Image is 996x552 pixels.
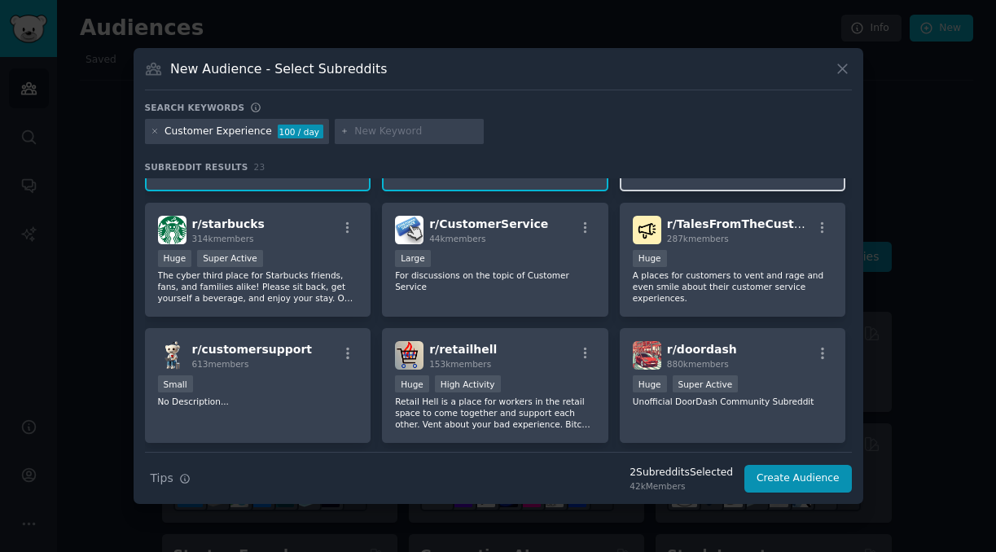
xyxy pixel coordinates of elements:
p: A places for customers to vent and rage and even smile about their customer service experiences. [633,269,833,304]
h3: Search keywords [145,102,245,113]
span: 287k members [667,234,729,243]
div: High Activity [435,375,501,392]
span: r/ TalesFromTheCustomer [667,217,827,230]
span: Tips [151,470,173,487]
span: 880k members [667,359,729,369]
img: TalesFromTheCustomer [633,216,661,244]
span: Subreddit Results [145,161,248,173]
div: 100 / day [278,125,323,139]
p: The cyber third place for Starbucks friends, fans, and families alike! Please sit back, get yours... [158,269,358,304]
img: starbucks [158,216,186,244]
span: 44k members [429,234,485,243]
div: Super Active [197,250,263,267]
img: customersupport [158,341,186,370]
h3: New Audience - Select Subreddits [170,60,387,77]
div: Super Active [673,375,739,392]
div: 2 Subreddit s Selected [630,466,733,480]
p: Unofficial DoorDash Community Subreddit [633,396,833,407]
p: For discussions on the topic of Customer Service [395,269,595,292]
div: Customer Experience [165,125,272,139]
div: Huge [633,375,667,392]
input: New Keyword [354,125,478,139]
span: 314k members [192,234,254,243]
span: r/ doordash [667,343,737,356]
span: 613 members [192,359,249,369]
div: Huge [395,375,429,392]
button: Create Audience [744,465,852,493]
button: Tips [145,464,196,493]
span: r/ retailhell [429,343,497,356]
div: 42k Members [630,480,733,492]
img: CustomerService [395,216,423,244]
div: Small [158,375,193,392]
div: Huge [158,250,192,267]
span: r/ customersupport [192,343,313,356]
span: r/ starbucks [192,217,265,230]
div: Huge [633,250,667,267]
div: Large [395,250,431,267]
img: retailhell [395,341,423,370]
span: 153k members [429,359,491,369]
p: No Description... [158,396,358,407]
span: r/ CustomerService [429,217,548,230]
span: 23 [254,162,265,172]
p: Retail Hell is a place for workers in the retail space to come together and support each other. V... [395,396,595,430]
img: doordash [633,341,661,370]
